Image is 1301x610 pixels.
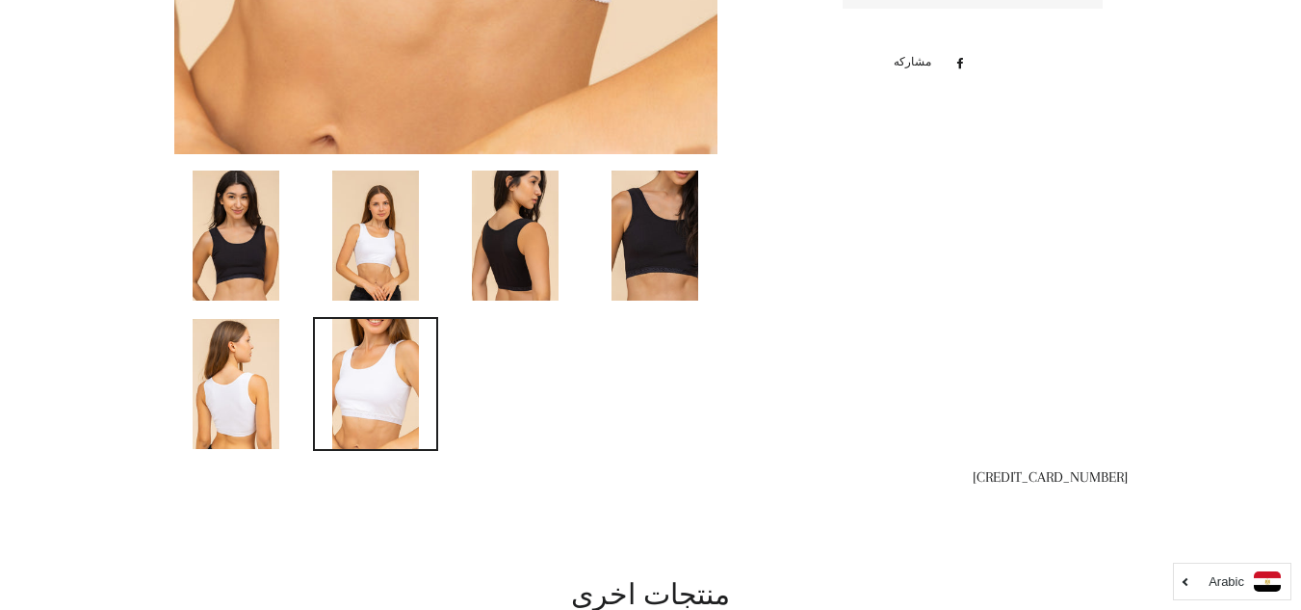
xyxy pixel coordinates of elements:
[332,319,419,449] img: تحميل الصورة في عارض المعرض ، سبورت برا شارمين مبطن
[1184,571,1281,592] a: Arabic
[894,52,941,73] span: مشاركه
[193,171,279,301] img: تحميل الصورة في عارض المعرض ، سبورت برا شارمين مبطن
[332,171,419,301] img: تحميل الصورة في عارض المعرض ، سبورت برا شارمين مبطن
[472,171,559,301] img: تحميل الصورة في عارض المعرض ، سبورت برا شارمين مبطن
[193,319,279,449] img: تحميل الصورة في عارض المعرض ، سبورت برا شارمين مبطن
[611,171,698,301] img: تحميل الصورة في عارض المعرض ، سبورت برا شارمين مبطن
[1209,575,1244,588] i: Arabic
[973,468,1128,486] span: [CREDIT_CARD_NUMBER]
